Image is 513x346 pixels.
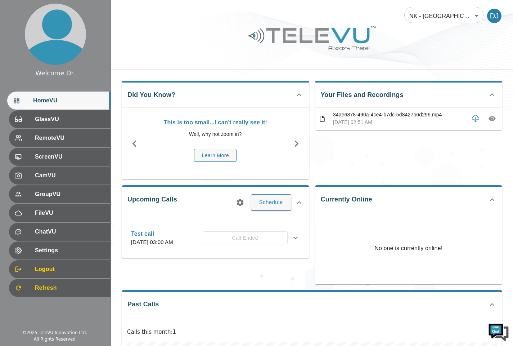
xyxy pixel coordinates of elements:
[488,321,509,342] img: Chat Widget
[7,92,111,110] div: HomeVU
[35,190,105,199] span: GroupVU
[131,230,173,238] p: Test call
[9,260,111,278] div: Logout
[35,171,105,180] span: CamVU
[404,6,483,26] div: NK - [GEOGRAPHIC_DATA] - [PERSON_NAME]
[487,9,501,23] div: DJ
[35,68,75,78] div: Welcome Dr.
[131,238,173,247] p: [DATE] 03:00 AM
[9,185,111,203] div: GroupVU
[194,149,237,162] button: Learn More
[35,134,105,142] span: RemoteVU
[9,241,111,259] div: Settings
[34,336,76,342] div: All Rights Reserved
[35,209,105,217] span: FileVU
[9,167,111,185] div: CamVU
[35,265,105,274] span: Logout
[33,96,105,105] span: HomeVU
[251,194,291,210] button: Schedule
[9,204,111,222] div: FileVU
[9,223,111,241] div: ChatVU
[333,111,465,119] p: 34ae6878-490a-4ce4-b7dc-5d8427b6d296.mp4
[22,329,87,336] div: © 2025 TeleVU Innovation Ltd.
[35,152,105,161] span: ScreenVU
[9,129,111,147] div: RemoteVU
[125,225,306,251] div: Test call[DATE] 03:00 AMCall Ended
[127,328,497,336] p: Calls this month : 1
[247,23,377,53] img: Logo
[9,110,111,128] div: GlassVU
[151,118,280,127] p: This is too small...I can't really see it!
[374,212,442,284] p: No one is currently online!
[9,148,111,166] div: ScreenVU
[35,246,105,255] span: Settings
[35,284,105,292] span: Refresh
[151,130,280,138] p: Well, why not zoom in?
[333,119,465,126] p: [DATE] 02:51 AM
[9,279,111,297] div: Refresh
[35,115,105,124] span: GlassVU
[35,227,105,236] span: ChatVU
[25,4,86,65] img: profile.png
